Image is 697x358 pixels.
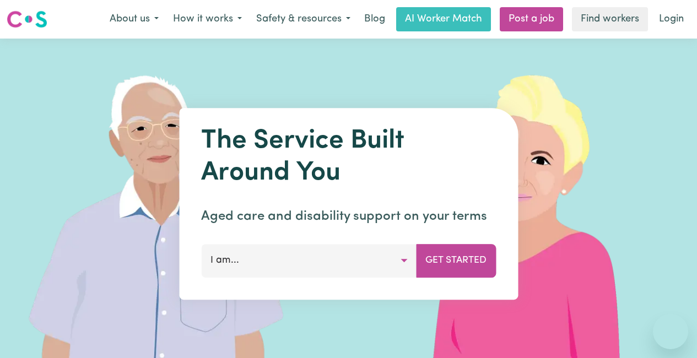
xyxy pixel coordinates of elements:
button: I am... [201,244,417,277]
button: How it works [166,8,249,31]
a: Login [652,7,690,31]
button: About us [102,8,166,31]
a: AI Worker Match [396,7,491,31]
a: Blog [358,7,392,31]
a: Careseekers logo [7,7,47,32]
a: Find workers [572,7,648,31]
button: Get Started [416,244,496,277]
p: Aged care and disability support on your terms [201,207,496,226]
a: Post a job [500,7,563,31]
h1: The Service Built Around You [201,126,496,189]
img: Careseekers logo [7,9,47,29]
button: Safety & resources [249,8,358,31]
iframe: Button to launch messaging window [653,314,688,349]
